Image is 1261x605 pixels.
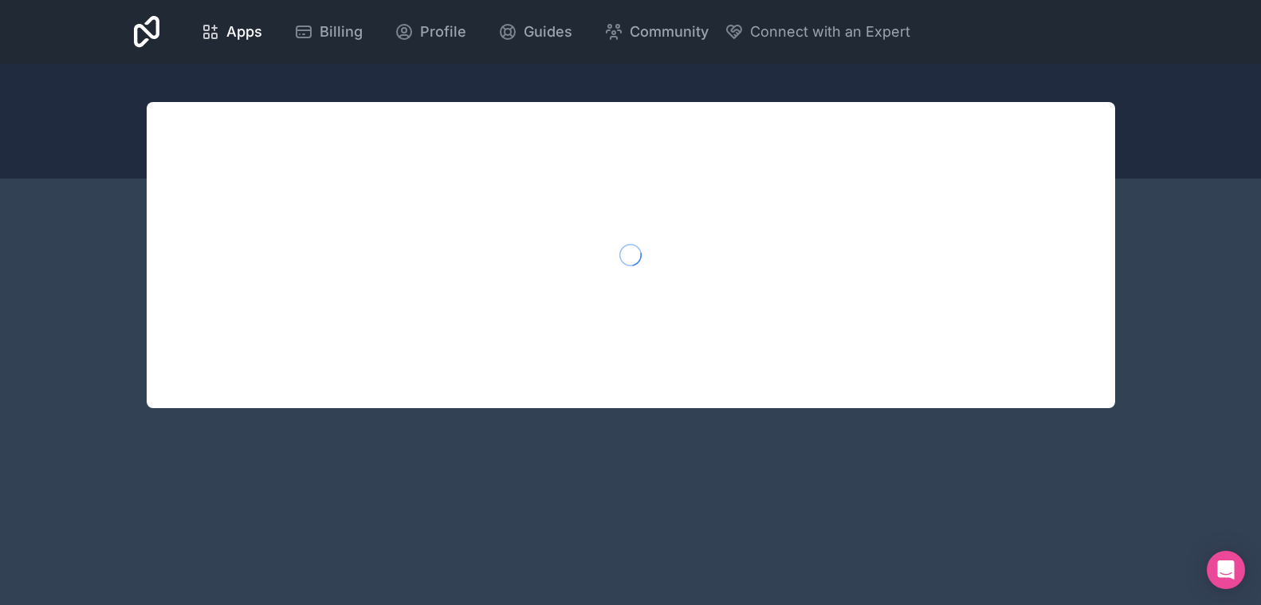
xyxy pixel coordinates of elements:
[188,14,275,49] a: Apps
[725,21,910,43] button: Connect with an Expert
[524,21,572,43] span: Guides
[1207,551,1245,589] div: Open Intercom Messenger
[281,14,375,49] a: Billing
[485,14,585,49] a: Guides
[630,21,709,43] span: Community
[320,21,363,43] span: Billing
[420,21,466,43] span: Profile
[226,21,262,43] span: Apps
[382,14,479,49] a: Profile
[750,21,910,43] span: Connect with an Expert
[591,14,721,49] a: Community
